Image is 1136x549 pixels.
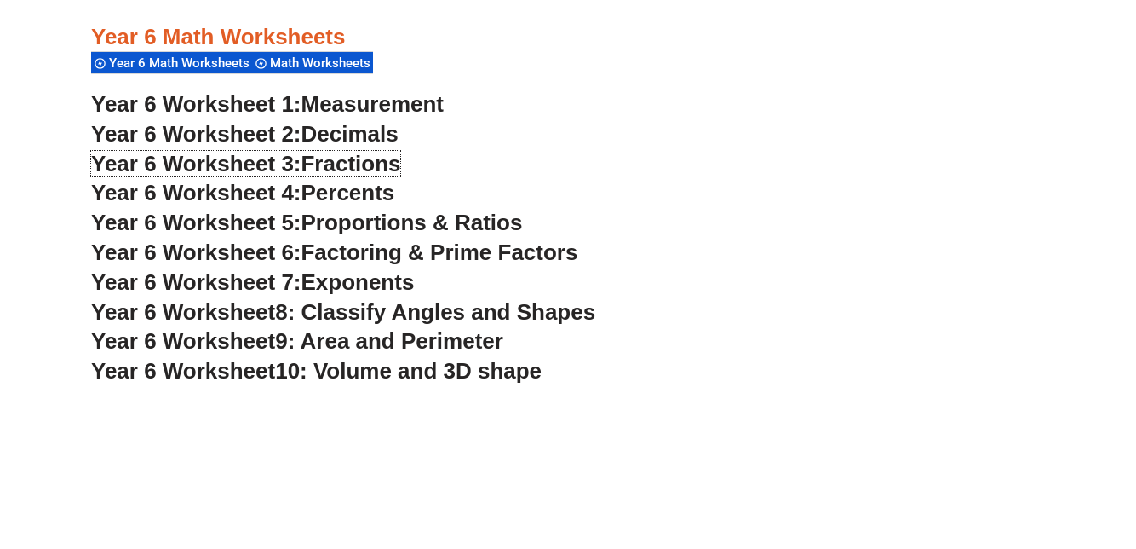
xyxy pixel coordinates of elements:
span: Math Worksheets [270,55,376,71]
span: Measurement [301,91,445,117]
a: Year 6 Worksheet 1:Measurement [91,91,444,117]
span: Year 6 Math Worksheets [109,55,255,71]
span: 9: Area and Perimeter [275,328,503,354]
span: Year 6 Worksheet [91,358,275,384]
a: Year 6 Worksheet 5:Proportions & Ratios [91,210,522,235]
a: Year 6 Worksheet9: Area and Perimeter [91,328,503,354]
span: Percents [301,180,395,205]
span: Proportions & Ratios [301,210,523,235]
span: Year 6 Worksheet 4: [91,180,301,205]
a: Year 6 Worksheet 3:Fractions [91,151,400,176]
iframe: Chat Widget [854,356,1136,549]
span: Year 6 Worksheet 1: [91,91,301,117]
span: Factoring & Prime Factors [301,240,578,265]
span: Decimals [301,121,399,147]
a: Year 6 Worksheet 4:Percents [91,180,394,205]
span: Year 6 Worksheet [91,328,275,354]
a: Year 6 Worksheet 2:Decimals [91,121,399,147]
a: Year 6 Worksheet8: Classify Angles and Shapes [91,299,595,325]
span: Exponents [301,269,415,295]
span: 10: Volume and 3D shape [275,358,542,384]
span: Year 6 Worksheet 3: [91,151,301,176]
span: Fractions [301,151,401,176]
span: Year 6 Worksheet [91,299,275,325]
a: Year 6 Worksheet10: Volume and 3D shape [91,358,542,384]
a: Year 6 Worksheet 6:Factoring & Prime Factors [91,240,577,265]
span: 8: Classify Angles and Shapes [275,299,595,325]
a: Year 6 Worksheet 7:Exponents [91,269,414,295]
span: Year 6 Worksheet 2: [91,121,301,147]
div: Year 6 Math Worksheets [91,51,252,74]
span: Year 6 Worksheet 6: [91,240,301,265]
h3: Year 6 Math Worksheets [91,23,1045,52]
div: Math Worksheets [252,51,373,74]
span: Year 6 Worksheet 5: [91,210,301,235]
span: Year 6 Worksheet 7: [91,269,301,295]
